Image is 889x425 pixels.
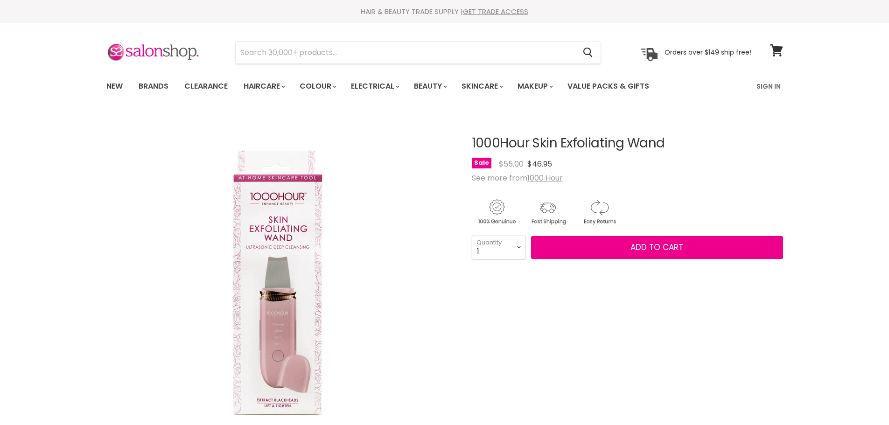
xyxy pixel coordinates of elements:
a: Makeup [511,77,559,96]
a: New [99,77,130,96]
a: 1000 Hour [527,173,563,183]
ul: Main menu [99,73,704,100]
a: Beauty [407,77,453,96]
img: genuine.gif [472,198,521,226]
span: Sale [472,158,491,168]
a: Haircare [237,77,291,96]
a: Colour [293,77,342,96]
select: Quantity [472,236,525,259]
a: Clearance [177,77,235,96]
span: See more from [472,173,563,183]
a: Brands [132,77,175,96]
p: Orders over $149 ship free! [665,48,751,56]
span: $46.95 [527,159,552,169]
button: Add to cart [531,236,783,259]
img: shipping.gif [523,198,573,226]
form: Product [235,42,601,64]
span: Add to cart [630,242,683,253]
a: Sign In [751,77,786,96]
a: GET TRADE ACCESS [463,7,528,16]
h1: 1000Hour Skin Exfoliating Wand [472,136,783,151]
input: Search [236,42,576,63]
a: Value Packs & Gifts [560,77,656,96]
div: HAIR & BEAUTY TRADE SUPPLY | [95,7,795,16]
a: Skincare [455,77,509,96]
nav: Main [95,73,795,100]
span: $55.00 [499,159,524,169]
a: Electrical [344,77,405,96]
button: Search [576,42,601,63]
img: returns.gif [574,198,624,226]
